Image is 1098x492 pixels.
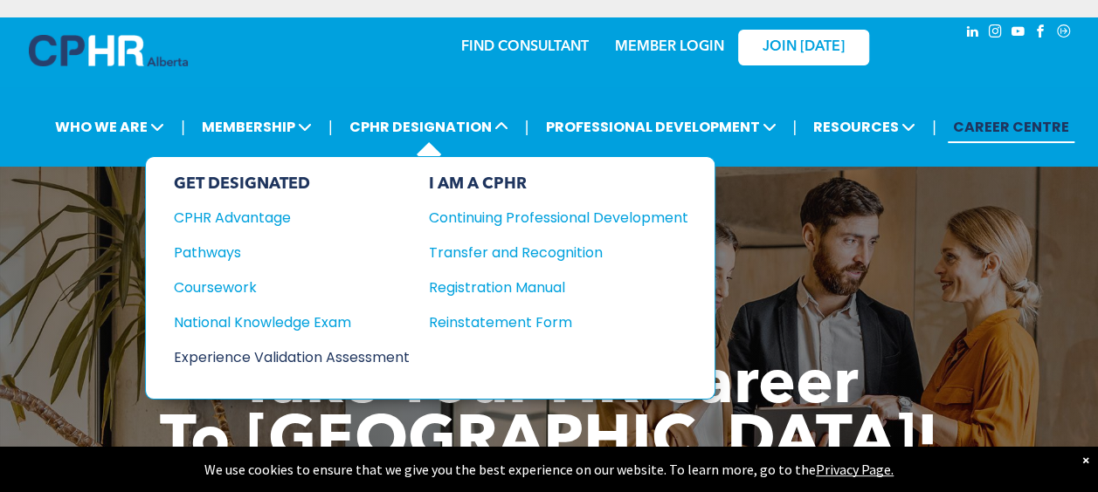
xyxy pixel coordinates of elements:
[174,174,410,194] div: GET DESIGNATED
[540,111,781,143] span: PROFESSIONAL DEVELOPMENT
[1054,22,1074,45] a: Social network
[181,109,185,145] li: |
[429,242,688,263] a: Transfer and Recognition
[160,412,939,475] span: To [GEOGRAPHIC_DATA]!
[174,346,386,368] div: Experience Validation Assessment
[429,207,688,229] a: Continuing Professional Development
[932,109,936,145] li: |
[461,40,589,54] a: FIND CONSULTANT
[615,40,724,54] a: MEMBER LOGIN
[174,346,410,368] a: Experience Validation Assessment
[174,277,410,298] a: Coursework
[429,174,688,194] div: I AM A CPHR
[429,242,662,263] div: Transfer and Recognition
[738,30,869,65] a: JOIN [DATE]
[963,22,983,45] a: linkedin
[174,277,386,298] div: Coursework
[816,461,894,478] a: Privacy Page.
[429,311,662,333] div: Reinstatement Form
[1032,22,1051,45] a: facebook
[763,39,845,56] span: JOIN [DATE]
[986,22,1005,45] a: instagram
[174,207,386,229] div: CPHR Advantage
[174,311,386,333] div: National Knowledge Exam
[1082,451,1089,468] div: Dismiss notification
[1009,22,1028,45] a: youtube
[174,311,410,333] a: National Knowledge Exam
[344,111,514,143] span: CPHR DESIGNATION
[429,207,662,229] div: Continuing Professional Development
[948,111,1074,143] a: CAREER CENTRE
[792,109,797,145] li: |
[525,109,529,145] li: |
[29,35,188,66] img: A blue and white logo for cp alberta
[174,207,410,229] a: CPHR Advantage
[808,111,921,143] span: RESOURCES
[429,311,688,333] a: Reinstatement Form
[429,277,688,298] a: Registration Manual
[429,277,662,298] div: Registration Manual
[197,111,317,143] span: MEMBERSHIP
[50,111,169,143] span: WHO WE ARE
[328,109,333,145] li: |
[174,242,410,263] a: Pathways
[174,242,386,263] div: Pathways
